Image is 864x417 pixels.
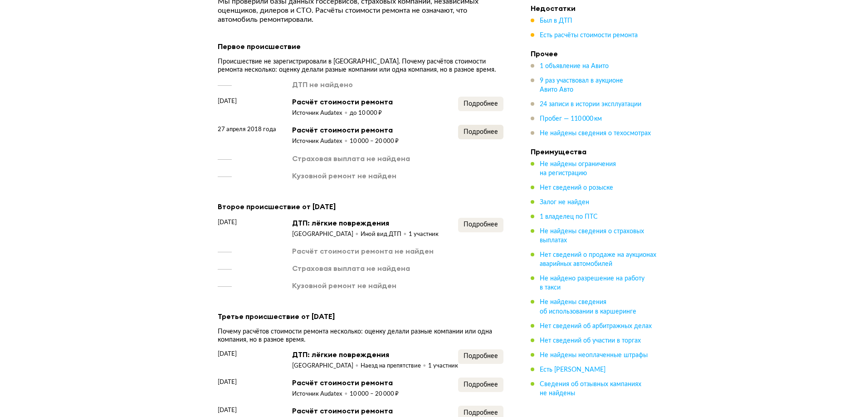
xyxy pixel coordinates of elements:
div: до 10 000 ₽ [350,109,382,118]
button: Подробнее [458,378,503,392]
button: Подробнее [458,218,503,232]
span: 24 записи в истории эксплуатации [540,101,641,108]
span: Не найдено разрешение на работу в такси [540,275,644,291]
span: Залог не найден [540,199,589,206]
div: Источник Audatex [292,109,350,118]
span: 9 раз участвовал в аукционе Авито Авто [540,78,623,93]
div: Кузовной ремонт не найден [292,171,396,181]
span: Подробнее [464,382,498,388]
span: [DATE] [218,378,237,387]
div: Расчёт стоимости ремонта [292,125,399,135]
span: Подробнее [464,101,498,107]
div: Третье происшествие от [DATE] [218,310,503,322]
span: Нет сведений о розыске [540,185,613,191]
span: Нет сведений об арбитражных делах [540,323,652,329]
div: Источник Audatex [292,390,350,398]
div: Почему расчётов стоимости ремонта несколько: оценку делали разные компании или одна компания, но ... [218,328,503,344]
div: Кузовной ремонт не найден [292,280,396,290]
span: Сведения об отзывных кампаниях не найдены [540,381,641,396]
div: [GEOGRAPHIC_DATA] [292,362,361,370]
span: Есть [PERSON_NAME] [540,366,605,373]
span: Не найдены сведения об использовании в каршеринге [540,299,636,314]
div: ДТП не найдено [292,79,353,89]
h4: Преимущества [531,147,658,156]
div: ДТП: лёгкие повреждения [292,349,458,359]
h4: Недостатки [531,4,658,13]
span: [DATE] [218,97,237,106]
span: Не найдены ограничения на регистрацию [540,161,616,177]
span: Пробег — 110 000 км [540,116,602,122]
span: [DATE] [218,406,237,415]
div: Источник Audatex [292,137,350,146]
span: Не найдены сведения о техосмотрах [540,130,651,137]
span: Не найдены сведения о страховых выплатах [540,228,644,244]
button: Подробнее [458,125,503,139]
button: Подробнее [458,97,503,111]
div: Происшествие не зарегистрировали в [GEOGRAPHIC_DATA]. Почему расчётов стоимости ремонта несколько... [218,58,503,74]
h4: Прочее [531,49,658,58]
span: Нет сведений об участии в торгах [540,337,641,343]
div: Наезд на препятствие [361,362,428,370]
div: ДТП: лёгкие повреждения [292,218,439,228]
span: Не найдены неоплаченные штрафы [540,352,648,358]
span: Был в ДТП [540,18,572,24]
div: [GEOGRAPHIC_DATA] [292,231,361,239]
span: 1 объявление на Авито [540,63,609,69]
div: Страховая выплата не найдена [292,153,410,163]
span: 1 владелец по ПТС [540,214,598,220]
span: 27 апреля 2018 года [218,125,276,134]
span: Подробнее [464,410,498,416]
span: [DATE] [218,349,237,358]
div: Иной вид ДТП [361,231,409,239]
div: Расчёт стоимости ремонта [292,97,393,107]
div: 10 000 – 20 000 ₽ [350,137,399,146]
span: Подробнее [464,353,498,359]
div: Первое происшествие [218,40,503,52]
div: 1 участник [428,362,458,370]
span: Подробнее [464,221,498,228]
div: Расчёт стоимости ремонта [292,406,399,416]
span: Есть расчёты стоимости ремонта [540,32,638,39]
div: Расчёт стоимости ремонта не найден [292,246,434,256]
div: Расчёт стоимости ремонта [292,378,399,388]
div: 10 000 – 20 000 ₽ [350,390,399,398]
div: Страховая выплата не найдена [292,263,410,273]
div: 1 участник [409,231,439,239]
div: Второе происшествие от [DATE] [218,201,503,212]
span: Подробнее [464,129,498,135]
span: Нет сведений о продаже на аукционах аварийных автомобилей [540,252,656,267]
button: Подробнее [458,349,503,364]
span: [DATE] [218,218,237,227]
